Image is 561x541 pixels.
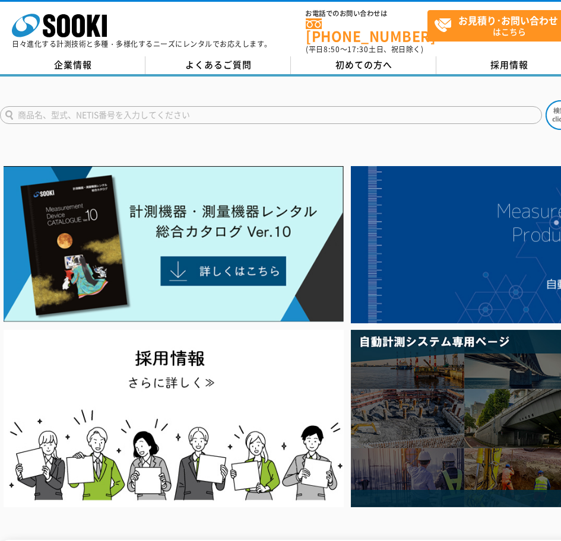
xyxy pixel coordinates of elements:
[145,56,291,74] a: よくあるご質問
[324,44,340,55] span: 8:50
[306,18,427,43] a: [PHONE_NUMBER]
[306,44,423,55] span: (平日 ～ 土日、祝日除く)
[4,166,344,322] img: Catalog Ver10
[12,40,272,47] p: 日々進化する計測技術と多種・多様化するニーズにレンタルでお応えします。
[458,13,558,27] strong: お見積り･お問い合わせ
[347,44,369,55] span: 17:30
[291,56,436,74] a: 初めての方へ
[335,58,392,71] span: 初めての方へ
[306,10,427,17] span: お電話でのお問い合わせは
[4,330,344,507] img: SOOKI recruit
